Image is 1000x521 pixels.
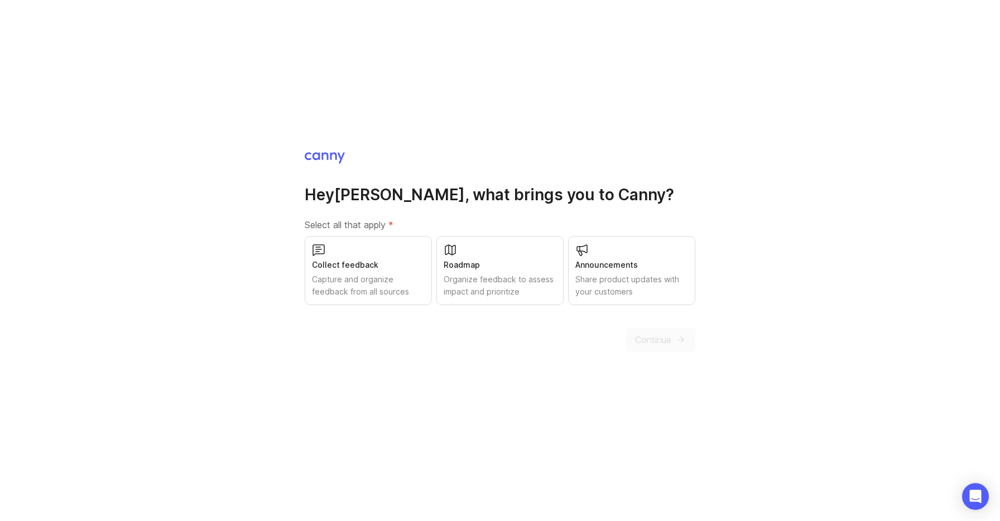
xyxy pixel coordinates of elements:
[305,185,695,205] h1: Hey [PERSON_NAME] , what brings you to Canny?
[312,273,425,298] div: Capture and organize feedback from all sources
[575,273,688,298] div: Share product updates with your customers
[305,236,432,305] button: Collect feedbackCapture and organize feedback from all sources
[962,483,989,510] div: Open Intercom Messenger
[444,273,556,298] div: Organize feedback to assess impact and prioritize
[436,236,564,305] button: RoadmapOrganize feedback to assess impact and prioritize
[305,152,345,163] img: Canny Home
[444,259,556,271] div: Roadmap
[305,218,695,231] label: Select all that apply
[312,259,425,271] div: Collect feedback
[568,236,695,305] button: AnnouncementsShare product updates with your customers
[575,259,688,271] div: Announcements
